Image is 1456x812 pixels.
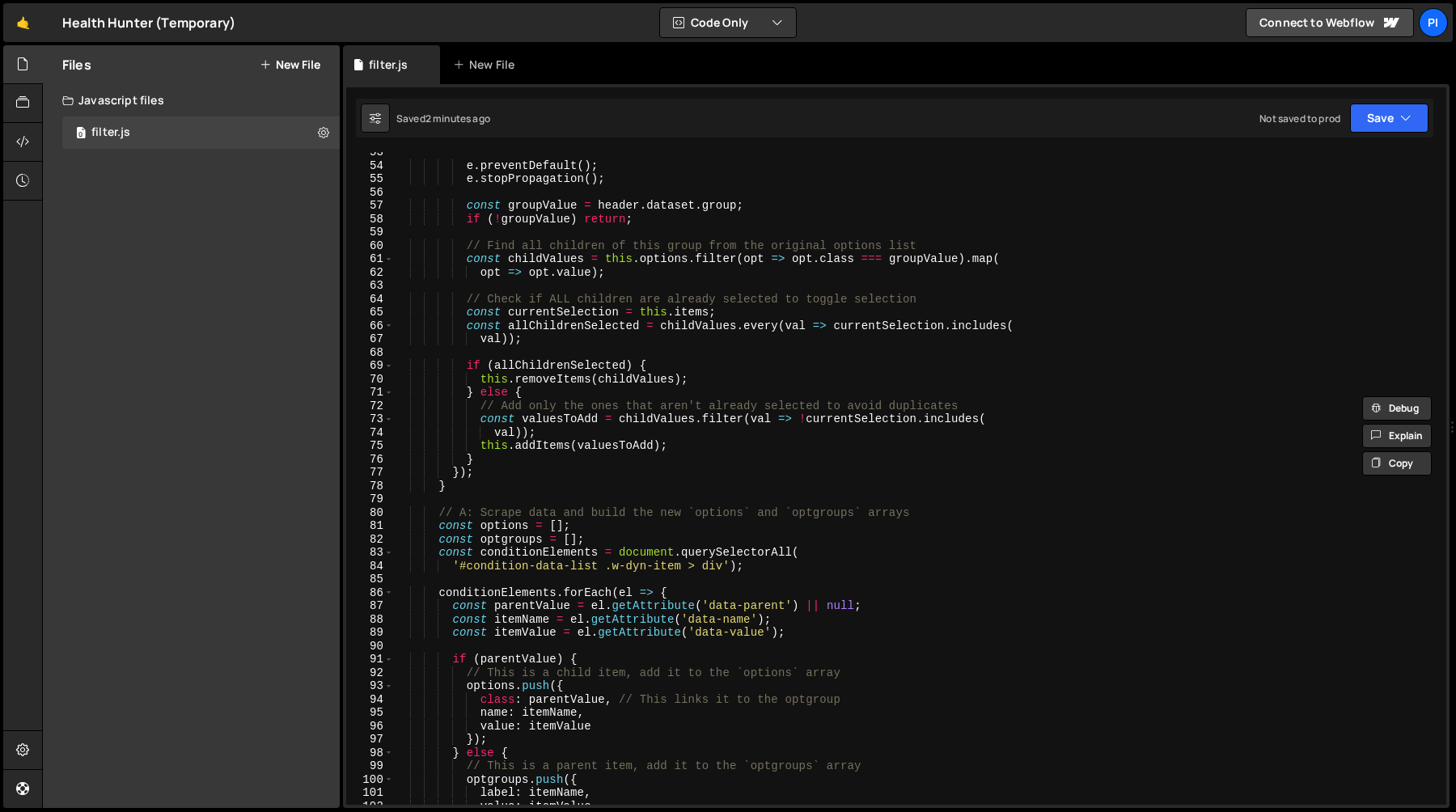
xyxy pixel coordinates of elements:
button: Copy [1362,451,1432,476]
div: 60 [346,239,394,253]
button: Code Only [660,8,796,37]
div: 81 [346,519,394,533]
div: 67 [346,332,394,346]
a: Connect to Webflow [1246,8,1414,37]
div: 78 [346,480,394,493]
div: Saved [396,112,490,125]
div: 83 [346,546,394,560]
div: 61 [346,252,394,266]
div: 95 [346,706,394,720]
div: 53 [346,146,394,159]
div: 87 [346,599,394,613]
div: Javascript files [43,84,340,116]
div: 76 [346,453,394,467]
div: filter.js [369,57,408,73]
div: 77 [346,466,394,480]
button: Debug [1362,396,1432,421]
div: 82 [346,533,394,547]
h2: Files [62,56,91,74]
div: 55 [346,172,394,186]
div: 69 [346,359,394,373]
div: 2 minutes ago [425,112,490,125]
div: 54 [346,159,394,173]
div: 85 [346,573,394,586]
div: 91 [346,653,394,666]
div: 90 [346,640,394,653]
div: 92 [346,666,394,680]
div: 97 [346,733,394,746]
div: 68 [346,346,394,360]
div: filter.js [91,125,130,140]
button: New File [260,58,320,71]
div: 84 [346,560,394,573]
button: Save [1350,104,1428,133]
div: 94 [346,693,394,707]
div: 96 [346,720,394,734]
a: Pi [1419,8,1448,37]
div: 73 [346,412,394,426]
div: 93 [346,679,394,693]
div: Not saved to prod [1259,112,1340,125]
a: 🤙 [3,3,43,42]
div: 98 [346,746,394,760]
span: 0 [76,128,86,141]
div: 56 [346,186,394,200]
div: 80 [346,506,394,520]
div: 79 [346,493,394,506]
div: 16494/44708.js [62,116,340,149]
div: 100 [346,773,394,787]
div: 88 [346,613,394,627]
div: 89 [346,626,394,640]
div: 58 [346,213,394,226]
div: 59 [346,226,394,239]
div: 62 [346,266,394,280]
div: 75 [346,439,394,453]
div: 74 [346,426,394,440]
div: 65 [346,306,394,319]
div: 57 [346,199,394,213]
div: 72 [346,400,394,413]
div: 86 [346,586,394,600]
div: 70 [346,373,394,387]
div: 64 [346,293,394,307]
div: 66 [346,319,394,333]
div: 63 [346,279,394,293]
div: Health Hunter (Temporary) [62,13,235,32]
div: 99 [346,759,394,773]
button: Explain [1362,424,1432,448]
div: 101 [346,786,394,800]
div: New File [453,57,521,73]
div: 71 [346,386,394,400]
